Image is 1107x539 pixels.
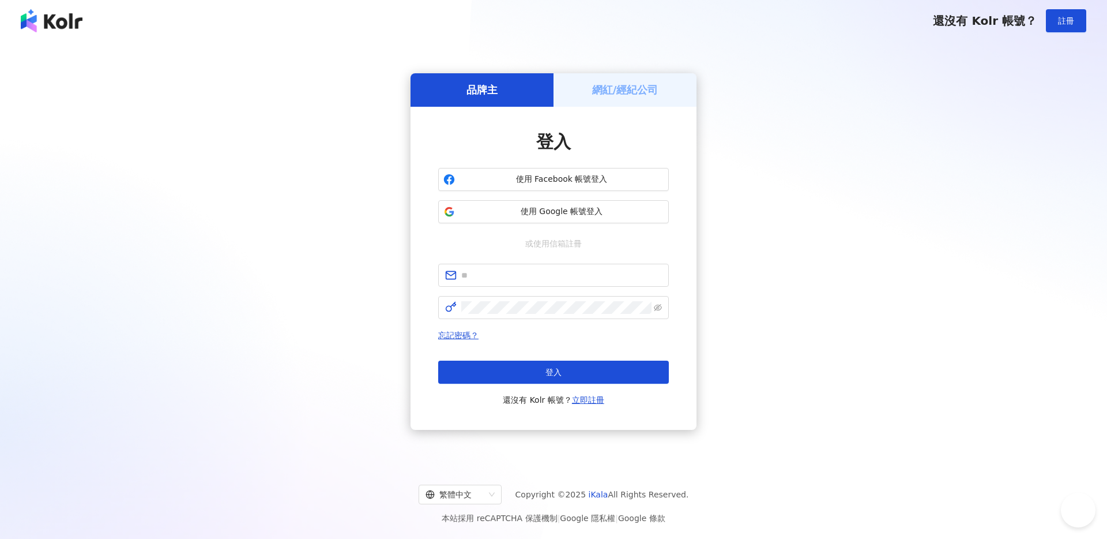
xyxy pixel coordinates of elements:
[438,331,479,340] a: 忘記密碼？
[615,514,618,523] span: |
[558,514,560,523] span: |
[460,174,664,185] span: 使用 Facebook 帳號登入
[1046,9,1086,32] button: 註冊
[515,488,689,501] span: Copyright © 2025 All Rights Reserved.
[460,206,664,218] span: 使用 Google 帳號登入
[933,14,1037,28] span: 還沒有 Kolr 帳號？
[1058,16,1074,25] span: 註冊
[572,395,604,405] a: 立即註冊
[589,490,608,499] a: iKala
[592,83,658,97] h5: 網紅/經紀公司
[560,514,615,523] a: Google 隱私權
[618,514,665,523] a: Google 條款
[503,393,604,407] span: 還沒有 Kolr 帳號？
[426,485,484,504] div: 繁體中文
[21,9,82,32] img: logo
[438,361,669,384] button: 登入
[466,83,498,97] h5: 品牌主
[654,304,662,312] span: eye-invisible
[438,168,669,191] button: 使用 Facebook 帳號登入
[536,132,571,152] span: 登入
[1061,493,1095,527] iframe: Help Scout Beacon - Open
[517,237,590,250] span: 或使用信箱註冊
[545,368,562,377] span: 登入
[438,200,669,223] button: 使用 Google 帳號登入
[442,511,665,525] span: 本站採用 reCAPTCHA 保護機制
